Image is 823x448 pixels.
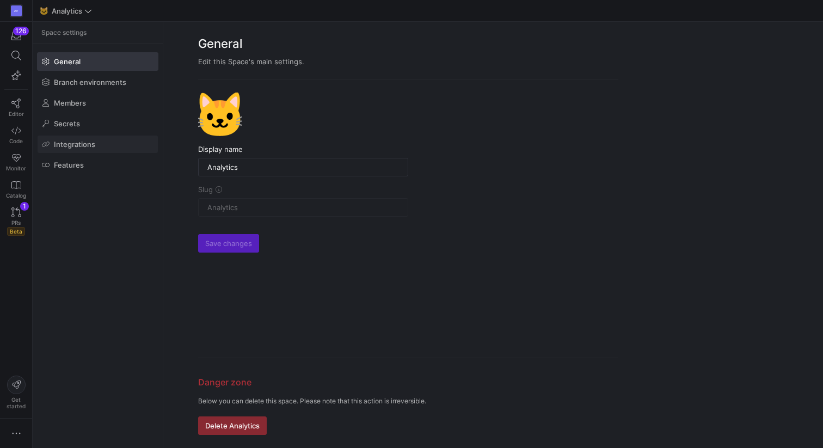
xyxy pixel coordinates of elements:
div: 126 [13,27,29,35]
a: Branch environments [37,73,158,91]
button: 126 [4,26,28,46]
span: 🐱 [198,93,242,136]
button: Delete Analytics [198,416,267,435]
a: PRsBeta1 [4,203,28,240]
span: Delete Analytics [205,421,260,430]
div: AV [11,5,22,16]
span: Code [9,138,23,144]
a: Secrets [37,114,158,133]
a: Editor [4,94,28,121]
a: AV [4,2,28,20]
span: Monitor [6,165,26,171]
span: Catalog [6,192,26,199]
button: Getstarted [4,371,28,414]
span: Slug [198,185,213,194]
span: Integrations [54,140,95,149]
span: Features [54,161,84,169]
a: Code [4,121,28,149]
button: 🐱Analytics [37,4,95,18]
span: Get started [7,396,26,409]
span: Beta [7,227,25,236]
a: Monitor [4,149,28,176]
span: PRs [11,219,21,226]
span: Space settings [41,29,87,36]
a: Members [37,94,158,112]
h3: Danger zone [198,376,618,389]
span: Branch environments [54,78,126,87]
div: 1 [20,202,29,211]
p: Below you can delete this space. Please note that this action is irreversible. [198,397,618,405]
span: General [54,57,81,66]
a: Integrations [37,135,158,154]
span: Editor [9,111,24,117]
span: Secrets [54,119,80,128]
span: 🐱 [40,7,47,15]
span: Members [54,99,86,107]
a: Catalog [4,176,28,203]
span: Analytics [52,7,82,15]
h2: General [198,35,618,53]
a: Features [37,156,158,174]
a: General [37,52,158,71]
div: Edit this Space's main settings. [198,57,618,66]
span: Display name [198,145,243,154]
